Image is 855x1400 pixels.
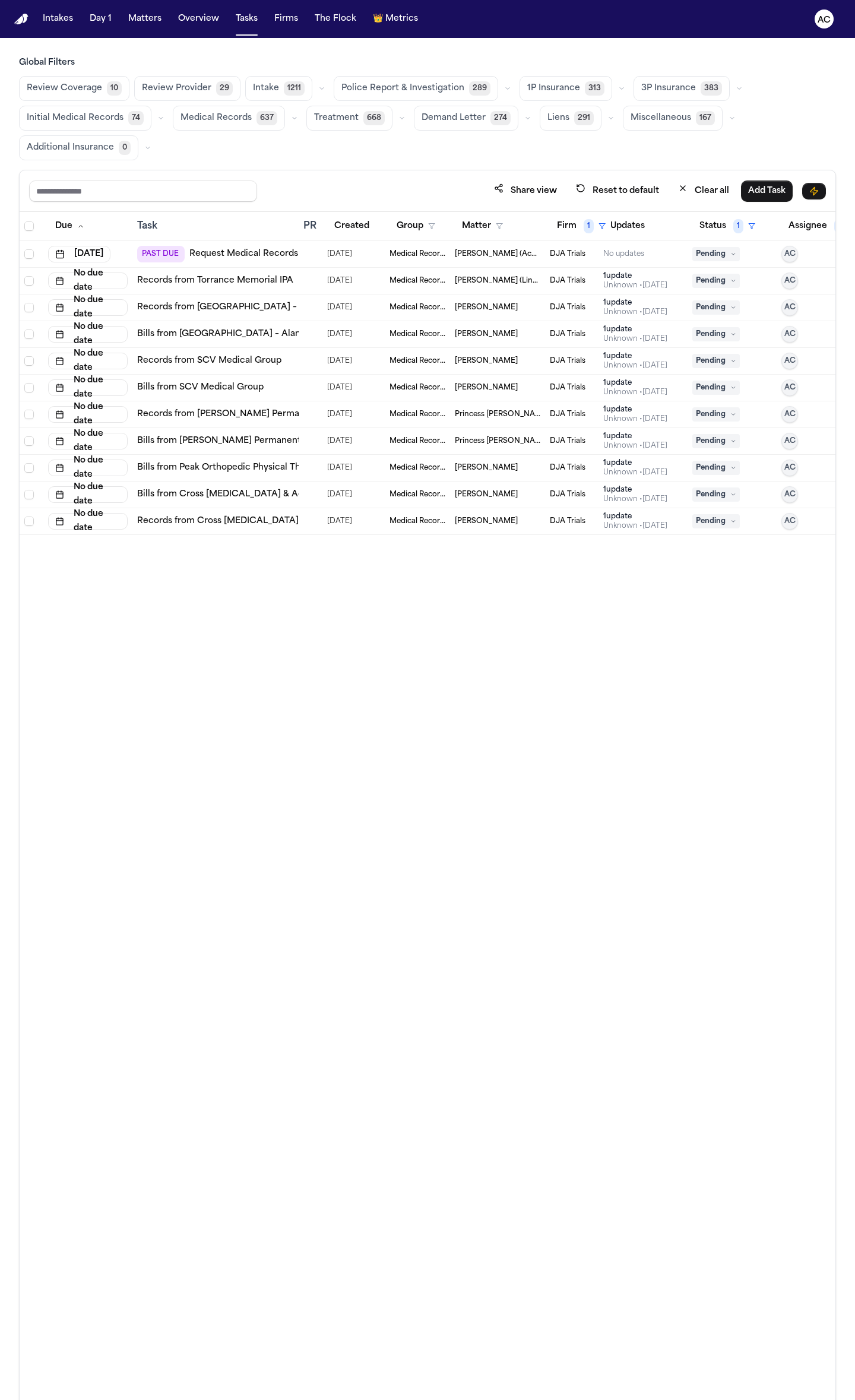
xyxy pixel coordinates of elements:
span: Elisa Garcia [455,303,518,312]
button: AC [781,273,798,289]
button: AC [781,433,798,449]
span: Pending [692,300,740,315]
text: AC [818,16,831,24]
span: Select row [24,303,34,312]
span: 5/20/2025, 5:51:55 PM [327,433,352,449]
span: PAST DUE [137,246,185,262]
button: Review Provider29 [134,76,240,101]
span: 5/14/2025, 2:47:49 PM [327,486,352,503]
button: Immediate Task [802,183,826,199]
span: crown [373,13,383,25]
div: 1 update [603,271,667,281]
button: No due date [48,460,128,476]
button: AC [781,460,798,476]
span: Dennis Escobar (Linked to Teresa Flores) [455,276,540,286]
button: AC [781,406,798,423]
span: Select row [24,356,34,366]
span: Select row [24,249,34,259]
span: 1211 [284,81,305,96]
div: Last updated by System at 5/16/2025, 10:08:42 AM [603,308,667,317]
span: Pending [692,407,740,422]
span: Medical Records [180,112,252,124]
span: Rachel Gardner [455,463,518,473]
div: 1 update [603,351,667,361]
span: Liens [547,112,569,124]
span: DJA Trials [550,410,585,419]
span: DJA Trials [550,383,585,392]
span: AC [784,490,796,499]
span: Teresa Flores [455,517,518,526]
button: No due date [48,513,128,530]
div: Last updated by System at 5/15/2025, 4:33:41 PM [603,388,667,397]
button: Liens291 [540,106,601,131]
span: Pending [692,274,740,288]
button: No due date [48,326,128,343]
span: AC [784,303,796,312]
div: No updates [603,249,644,259]
span: 2 [834,219,846,233]
button: 1P Insurance313 [520,76,612,101]
span: 5/15/2025, 4:33:40 PM [327,353,352,369]
button: Intake1211 [245,76,312,101]
span: Demand Letter [422,112,486,124]
span: 1 [733,219,743,233]
span: DJA Trials [550,490,585,499]
div: 1 update [603,458,667,468]
div: Last updated by System at 5/20/2025, 5:51:55 PM [603,441,667,451]
button: Created [327,216,376,237]
span: 291 [574,111,594,125]
div: 1 update [603,405,667,414]
span: 383 [701,81,722,96]
button: Treatment668 [306,106,392,131]
span: Maria Briseno [455,356,518,366]
button: Review Coverage10 [19,76,129,101]
span: Initial Medical Records [27,112,123,124]
span: AC [784,436,796,446]
span: Miscellaneous [631,112,691,124]
span: Select all [24,221,34,231]
a: Day 1 [85,8,116,30]
span: Review Provider [142,83,211,94]
div: 1 update [603,485,667,495]
span: Intake [253,83,279,94]
span: 313 [585,81,604,96]
button: The Flock [310,8,361,30]
button: Overview [173,8,224,30]
button: 3P Insurance383 [634,76,730,101]
button: Reset to default [569,180,666,202]
span: Medical Records [389,276,445,286]
a: Matters [123,8,166,30]
span: Select row [24,276,34,286]
span: Pending [692,487,740,502]
span: DJA Trials [550,330,585,339]
span: 167 [696,111,715,125]
button: crownMetrics [368,8,423,30]
span: AC [784,463,796,473]
button: Clear all [671,180,736,202]
div: Last updated by System at 5/14/2025, 2:47:49 PM [603,495,667,504]
span: 5/20/2025, 5:51:54 PM [327,406,352,423]
button: Demand Letter274 [414,106,518,131]
a: Records from Torrance Memorial IPA [137,275,293,287]
button: AC [781,379,798,396]
span: AC [784,330,796,339]
span: 1 [584,219,594,233]
span: Medical Records [389,356,445,366]
span: DJA Trials [550,303,585,312]
a: Records from [PERSON_NAME] Permanente [GEOGRAPHIC_DATA] [137,408,420,420]
button: AC [781,353,798,369]
span: Ashley Forcum (Accident 1) [455,249,540,259]
span: Medical Records [389,249,445,259]
button: Firm1 [550,216,613,237]
span: 5/19/2025, 5:33:36 PM [327,273,352,289]
span: Pending [692,354,740,368]
button: No due date [48,353,128,369]
span: Princess Jiraban [455,436,540,446]
span: DJA Trials [550,249,585,259]
a: Bills from SCV Medical Group [137,382,264,394]
button: AC [781,486,798,503]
